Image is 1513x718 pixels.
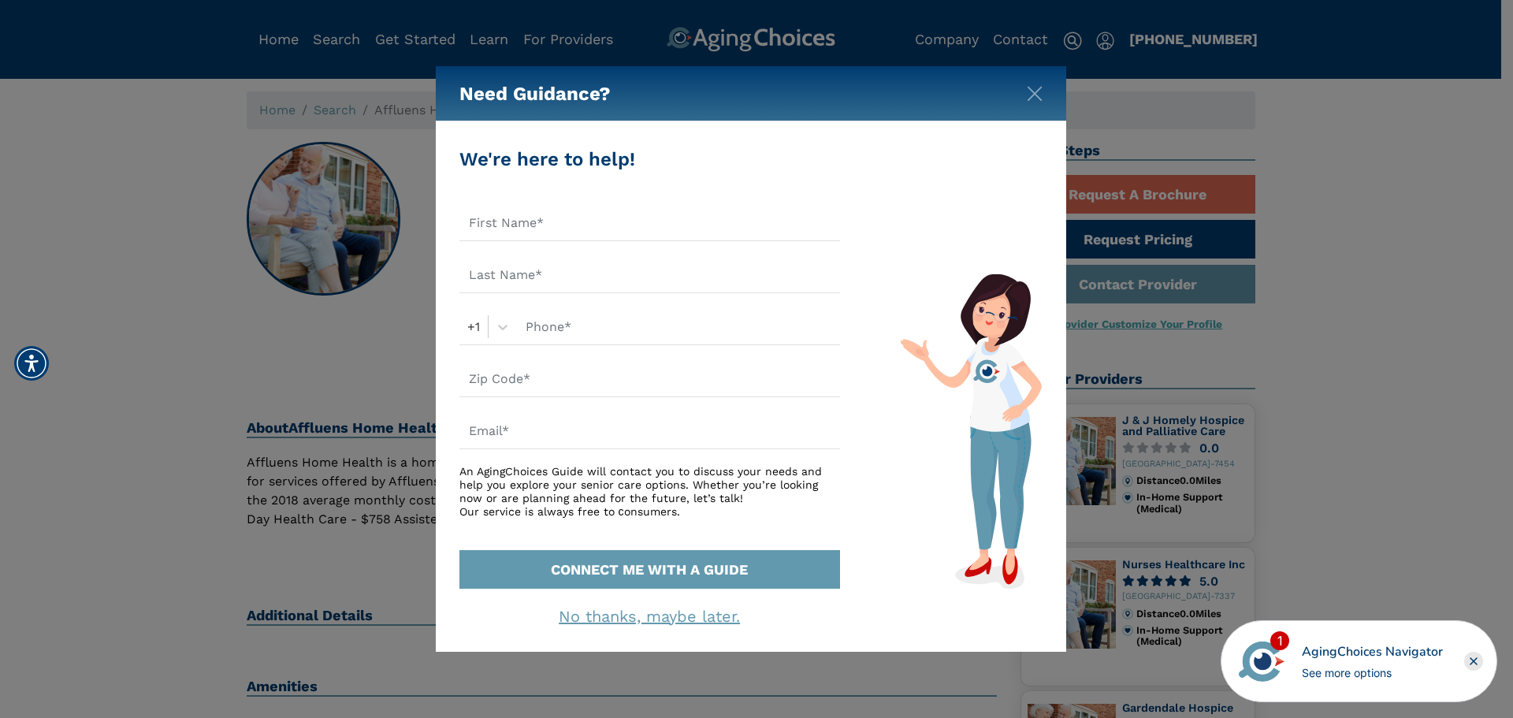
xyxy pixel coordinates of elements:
[1302,642,1443,661] div: AgingChoices Navigator
[516,309,840,345] input: Phone*
[1302,664,1443,681] div: See more options
[1270,631,1289,650] div: 1
[459,257,840,293] input: Last Name*
[1235,634,1288,688] img: avatar
[459,145,840,173] div: We're here to help!
[459,205,840,241] input: First Name*
[459,361,840,397] input: Zip Code*
[1464,652,1483,671] div: Close
[1027,83,1043,99] button: Close
[1027,86,1043,102] img: modal-close.svg
[900,273,1042,589] img: match-guide-form.svg
[459,413,840,449] input: Email*
[459,66,611,121] h5: Need Guidance?
[559,607,740,626] a: No thanks, maybe later.
[459,465,840,518] div: An AgingChoices Guide will contact you to discuss your needs and help you explore your senior car...
[14,346,49,381] div: Accessibility Menu
[459,550,840,589] button: CONNECT ME WITH A GUIDE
